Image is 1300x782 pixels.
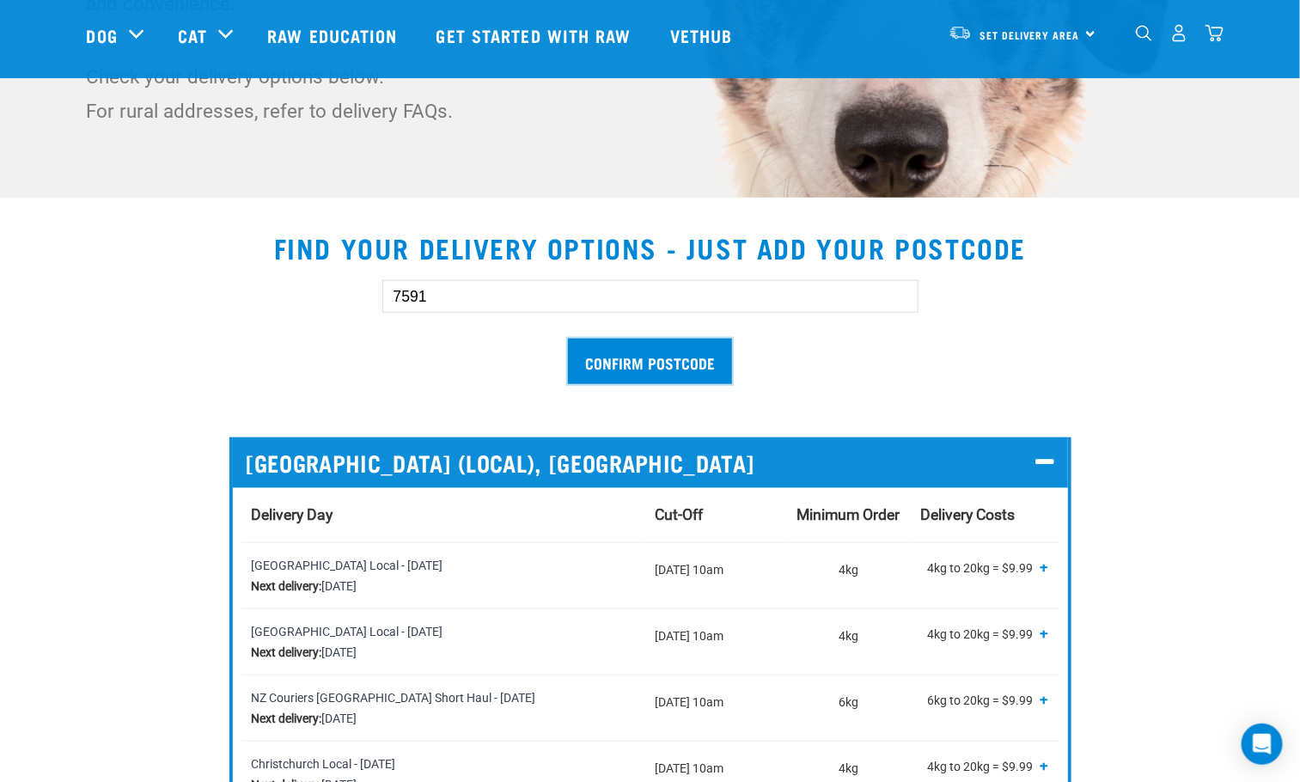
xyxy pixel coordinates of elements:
[252,712,322,725] strong: Next delivery:
[247,449,1054,476] p: [GEOGRAPHIC_DATA] (LOCAL), [GEOGRAPHIC_DATA]
[419,1,653,70] a: Get started with Raw
[178,22,207,48] a: Cat
[920,555,1048,585] p: 4kg to 20kg = $9.99 20kg to 40kg = $14.99 Over 40kg = $19.99
[252,645,322,659] strong: Next delivery:
[87,22,118,48] a: Dog
[1242,724,1283,765] div: Open Intercom Messenger
[252,687,634,729] div: NZ Couriers [GEOGRAPHIC_DATA] Short Haul - [DATE] [DATE]
[1136,25,1152,41] img: home-icon-1@2x.png
[1041,759,1049,773] button: Show all tiers
[247,449,754,476] span: [GEOGRAPHIC_DATA] (LOCAL), [GEOGRAPHIC_DATA]
[252,555,634,596] div: [GEOGRAPHIC_DATA] Local - [DATE] [DATE]
[644,608,787,675] td: [DATE] 10am
[1041,625,1049,642] span: +
[250,1,418,70] a: Raw Education
[1041,626,1049,641] button: Show all tiers
[252,579,322,593] strong: Next delivery:
[786,675,910,741] td: 6kg
[786,542,910,608] td: 4kg
[1041,691,1049,708] span: +
[644,488,787,543] th: Cut-Off
[1041,559,1049,576] span: +
[644,675,787,741] td: [DATE] 10am
[644,542,787,608] td: [DATE] 10am
[1205,24,1224,42] img: home-icon@2x.png
[382,280,919,313] input: Enter your postcode here...
[920,621,1048,651] p: 4kg to 20kg = $9.99 20kg to 40kg = $14.99 Over 40kg = $19.99
[949,25,972,40] img: van-moving.png
[87,59,538,128] p: Check your delivery options below. For rural addresses, refer to delivery FAQs.
[1041,757,1049,774] span: +
[21,232,1279,263] h2: Find your delivery options - just add your postcode
[1170,24,1188,42] img: user.png
[252,621,634,663] div: [GEOGRAPHIC_DATA] Local - [DATE] [DATE]
[786,608,910,675] td: 4kg
[1041,693,1049,707] button: Show all tiers
[920,687,1048,718] p: 6kg to 20kg = $9.99 20kg to 40kg = $19.99 Over 40kg = $29.99
[786,488,910,543] th: Minimum Order
[910,488,1059,543] th: Delivery Costs
[241,488,644,543] th: Delivery Day
[653,1,754,70] a: Vethub
[568,339,732,384] input: Confirm postcode
[1041,560,1049,575] button: Show all tiers
[980,32,1080,38] span: Set Delivery Area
